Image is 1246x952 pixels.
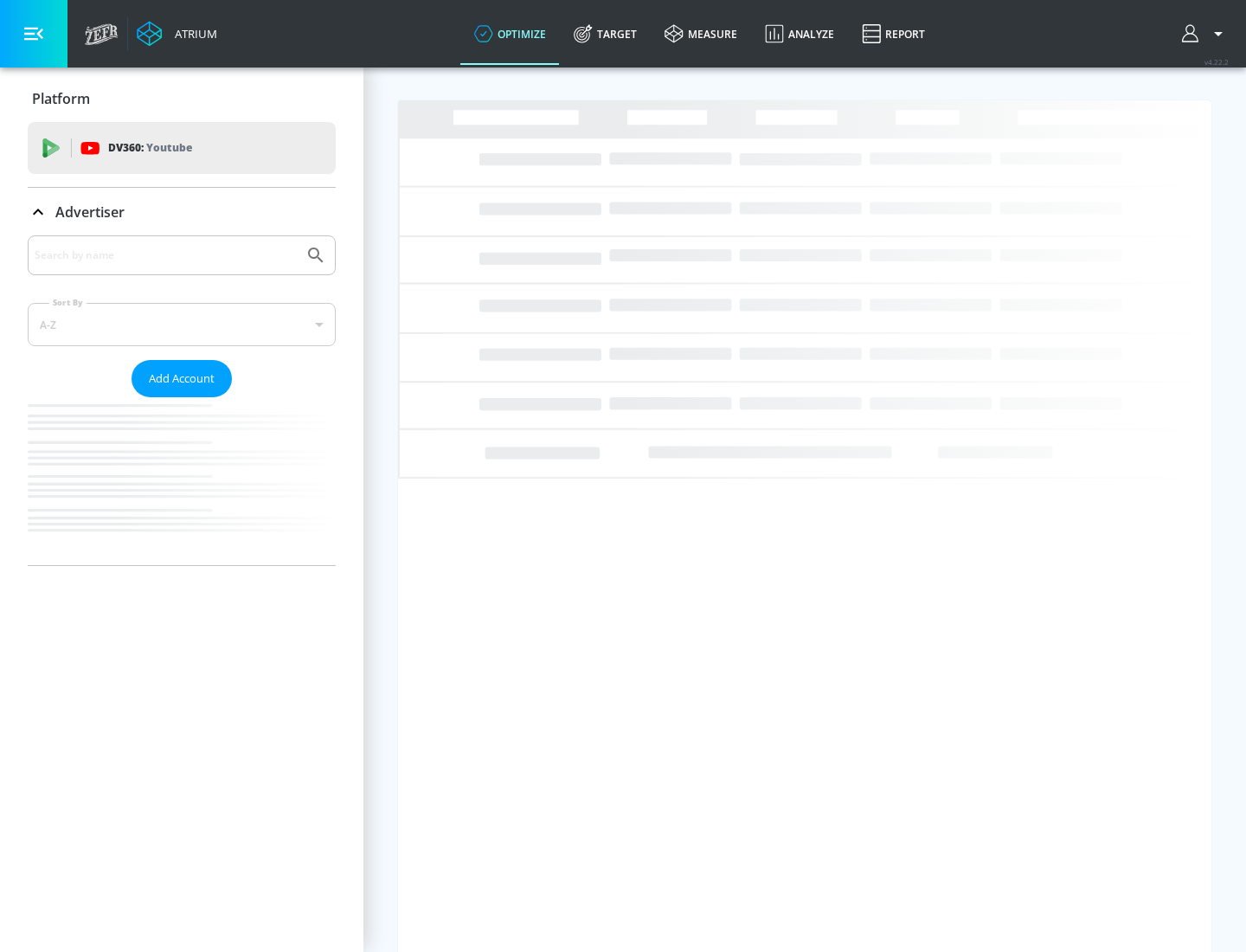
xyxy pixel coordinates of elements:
[28,235,336,565] div: Advertiser
[560,3,651,65] a: Target
[28,397,336,565] nav: list of Advertiser
[35,244,297,267] input: Search by name
[28,122,336,174] div: DV360: Youtube
[460,3,560,65] a: optimize
[168,26,217,42] div: Atrium
[32,89,90,108] p: Platform
[848,3,939,65] a: Report
[28,74,336,123] div: Platform
[146,138,192,157] p: Youtube
[108,138,192,158] p: DV360:
[1204,57,1229,67] span: v 4.22.2
[132,360,232,397] button: Add Account
[137,21,217,47] a: Atrium
[751,3,848,65] a: Analyze
[651,3,751,65] a: measure
[149,369,215,389] span: Add Account
[49,297,87,308] label: Sort By
[55,203,125,222] p: Advertiser
[28,303,336,346] div: A-Z
[28,188,336,236] div: Advertiser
